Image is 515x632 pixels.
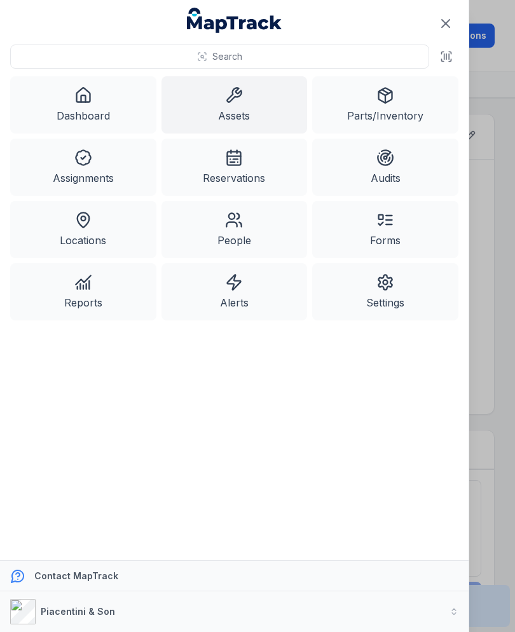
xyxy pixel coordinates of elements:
a: Parts/Inventory [312,76,458,134]
a: Audits [312,139,458,196]
a: Locations [10,201,156,258]
button: Close navigation [432,10,459,37]
a: People [161,201,308,258]
span: Search [212,50,242,63]
a: Assignments [10,139,156,196]
a: Forms [312,201,458,258]
a: Assets [161,76,308,134]
a: Alerts [161,263,308,320]
a: Reports [10,263,156,320]
a: Reservations [161,139,308,196]
button: Search [10,45,429,69]
strong: Piacentini & Son [41,606,115,617]
strong: Contact MapTrack [34,570,118,581]
a: Dashboard [10,76,156,134]
a: MapTrack [187,8,282,33]
a: Settings [312,263,458,320]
